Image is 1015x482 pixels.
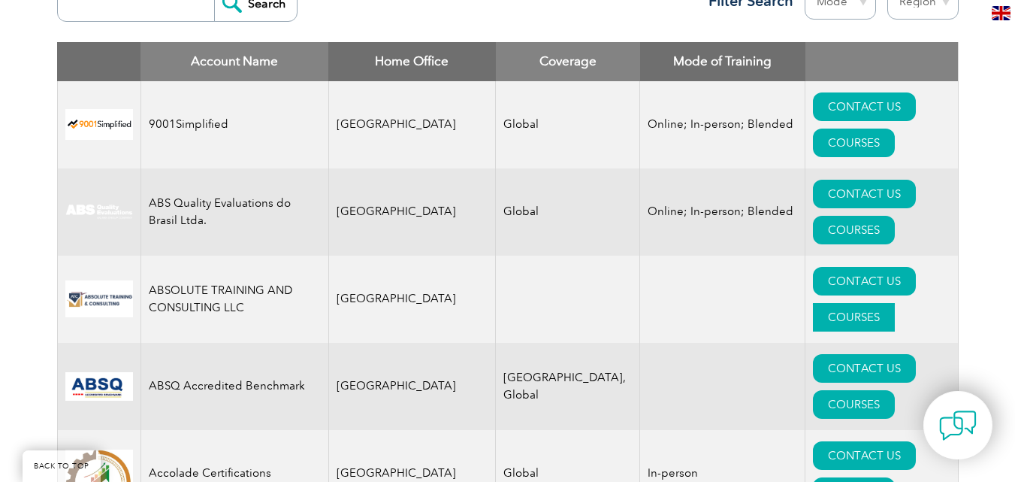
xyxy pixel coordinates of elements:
td: ABSOLUTE TRAINING AND CONSULTING LLC [140,256,328,343]
th: : activate to sort column ascending [805,42,958,81]
td: Global [496,168,640,256]
a: CONTACT US [813,180,916,208]
th: Home Office: activate to sort column ascending [328,42,496,81]
img: 16e092f6-eadd-ed11-a7c6-00224814fd52-logo.png [65,280,133,317]
a: CONTACT US [813,441,916,470]
td: [GEOGRAPHIC_DATA] [328,168,496,256]
td: [GEOGRAPHIC_DATA] [328,81,496,168]
img: 37c9c059-616f-eb11-a812-002248153038-logo.png [65,109,133,140]
a: COURSES [813,303,895,332]
th: Account Name: activate to sort column descending [140,42,328,81]
td: Global [496,81,640,168]
a: BACK TO TOP [23,450,101,482]
a: CONTACT US [813,267,916,296]
img: contact-chat.png [939,407,977,444]
a: COURSES [813,129,895,157]
td: Online; In-person; Blended [640,81,805,168]
td: [GEOGRAPHIC_DATA] [328,343,496,430]
td: ABSQ Accredited Benchmark [140,343,328,430]
td: [GEOGRAPHIC_DATA], Global [496,343,640,430]
td: ABS Quality Evaluations do Brasil Ltda. [140,168,328,256]
a: COURSES [813,390,895,419]
th: Mode of Training: activate to sort column ascending [640,42,805,81]
td: 9001Simplified [140,81,328,168]
a: CONTACT US [813,92,916,121]
a: COURSES [813,216,895,244]
a: CONTACT US [813,354,916,383]
img: c92924ac-d9bc-ea11-a814-000d3a79823d-logo.jpg [65,204,133,220]
img: en [992,6,1010,20]
td: Online; In-person; Blended [640,168,805,256]
img: cc24547b-a6e0-e911-a812-000d3a795b83-logo.png [65,372,133,401]
th: Coverage: activate to sort column ascending [496,42,640,81]
td: [GEOGRAPHIC_DATA] [328,256,496,343]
